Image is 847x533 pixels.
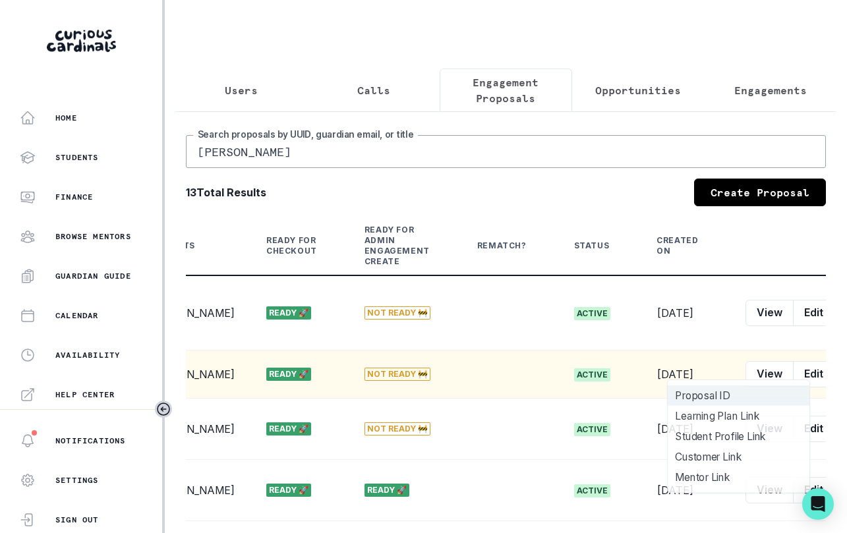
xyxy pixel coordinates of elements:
p: Browse Mentors [55,231,131,242]
div: Ready for Admin Engagement Create [365,225,430,267]
span: Ready 🚀 [266,306,311,320]
p: Calendar [55,310,99,321]
span: Ready 🚀 [365,484,409,497]
button: Edit [793,477,834,503]
div: Ready for Checkout [266,235,317,256]
td: [DATE] [641,351,730,399]
button: Edit [793,361,834,387]
button: View [745,361,794,387]
span: active [574,423,610,436]
div: Created On [657,235,698,256]
img: Curious Cardinals Logo [47,30,116,52]
b: 13 Total Results [186,184,266,200]
button: Edit [793,416,834,442]
p: Calls [357,82,390,98]
span: Not Ready 🚧 [365,422,430,435]
a: Create Proposal [694,179,826,206]
p: Availability [55,350,120,360]
td: [DATE] [641,399,730,460]
p: Finance [55,192,93,202]
div: Rematch? [477,240,527,251]
p: Users [225,82,258,98]
p: Guardian Guide [55,271,131,281]
button: Edit [793,300,834,326]
span: Not Ready 🚧 [365,306,430,320]
p: Settings [55,475,99,486]
p: Notifications [55,435,126,446]
td: [PERSON_NAME] [130,351,250,399]
td: [PERSON_NAME] [130,460,250,521]
p: Home [55,113,77,123]
span: Ready 🚀 [266,422,311,435]
td: [PERSON_NAME] [130,275,250,351]
div: Status [574,240,610,251]
button: Customer Link [668,447,809,467]
td: [DATE] [641,460,730,521]
span: Ready 🚀 [266,368,311,381]
td: [DATE] [641,275,730,351]
span: active [574,368,610,381]
td: [PERSON_NAME] [130,399,250,460]
span: active [574,307,610,320]
p: Engagements [734,82,807,98]
button: Student Profile Link [668,426,809,447]
p: Students [55,152,99,163]
button: Learning Plan Link [668,406,809,426]
button: Toggle sidebar [155,401,172,418]
span: Not Ready 🚧 [365,368,430,381]
p: Help Center [55,389,115,400]
span: Ready 🚀 [266,484,311,497]
p: Engagement Proposals [451,74,561,106]
button: Proposal ID [668,385,809,406]
p: Opportunities [595,82,681,98]
button: Mentor Link [668,467,809,488]
p: Sign Out [55,515,99,525]
div: Open Intercom Messenger [802,488,834,520]
button: View [745,300,794,326]
span: active [574,484,610,497]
